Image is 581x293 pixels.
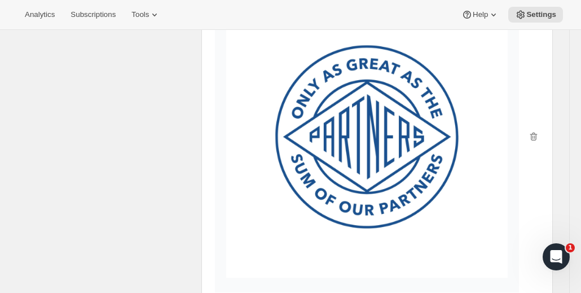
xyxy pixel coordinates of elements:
[25,10,55,19] span: Analytics
[18,7,61,23] button: Analytics
[473,10,488,19] span: Help
[64,7,122,23] button: Subscriptions
[125,7,167,23] button: Tools
[566,243,575,252] span: 1
[71,10,116,19] span: Subscriptions
[508,7,563,23] button: Settings
[131,10,149,19] span: Tools
[455,7,506,23] button: Help
[543,243,570,270] iframe: Intercom live chat
[526,10,556,19] span: Settings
